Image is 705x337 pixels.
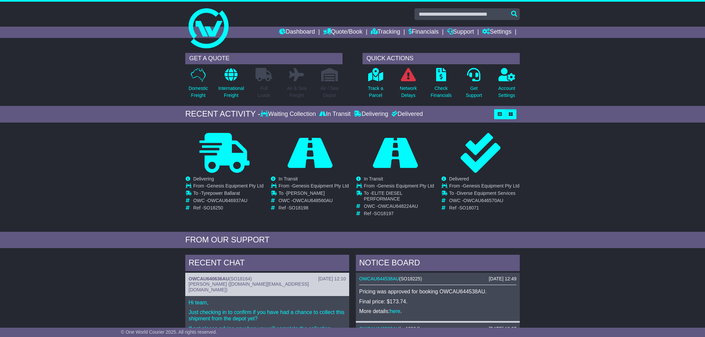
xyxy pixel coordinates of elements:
[367,68,383,103] a: Track aParcel
[279,27,315,38] a: Dashboard
[287,85,307,99] p: Air & Sea Freight
[498,68,516,103] a: AccountSettings
[359,288,516,295] p: Pricing was approved for booking OWCAU644538AU.
[279,205,349,211] td: Ref -
[189,85,208,99] p: Domestic Freight
[368,85,383,99] p: Track a Parcel
[352,111,390,118] div: Delivering
[292,183,349,188] span: Genesis Equipment Pty Ltd
[359,326,399,331] a: OWCAU643522AU
[401,276,420,281] span: SO18225
[279,176,298,181] span: In Transit
[208,198,248,203] span: OWCAU646937AU
[447,27,474,38] a: Support
[318,111,352,118] div: In Transit
[189,299,346,306] p: Hi team,
[431,85,452,99] p: Check Financials
[390,111,423,118] div: Delivered
[188,68,208,103] a: DomesticFreight
[318,276,346,282] div: [DATE] 12:10
[449,190,519,198] td: To -
[207,183,264,188] span: Genesis Equipment Pty Ltd
[189,309,346,322] p: Just checking in to confirm if you have had a chance to collect this shipment from the depot yet?
[364,176,383,181] span: In Transit
[364,190,434,203] td: To -
[466,85,482,99] p: Get Support
[185,235,520,245] div: FROM OUR SUPPORT
[359,298,516,305] p: Final price: $173.74.
[364,203,434,211] td: OWC -
[377,183,434,188] span: Genesis Equipment Pty Ltd
[489,326,516,332] div: [DATE] 12:37
[201,190,240,196] span: Tyrepower Ballarat
[261,111,318,118] div: Waiting Collection
[203,205,223,210] span: SO18250
[463,198,503,203] span: OWCAU646570AU
[364,211,434,216] td: Ref -
[193,176,214,181] span: Delivering
[185,255,349,273] div: RECENT CHAT
[356,255,520,273] div: NOTICE BOARD
[463,183,519,188] span: Genesis Equipment Pty Ltd
[321,85,339,99] p: Air / Sea Depot
[449,198,519,205] td: OWC -
[364,190,402,201] span: ELITE DIESEL PERFORMANCE
[449,176,469,181] span: Delivered
[189,281,309,292] span: [PERSON_NAME] ([DOMAIN_NAME][EMAIL_ADDRESS][DOMAIN_NAME])
[390,308,400,314] a: here
[189,276,346,282] div: ( )
[489,276,516,282] div: [DATE] 12:49
[289,205,308,210] span: SO18198
[231,276,250,281] span: SO18164
[362,53,520,64] div: QUICK ACTIONS
[218,85,244,99] p: International Freight
[279,190,349,198] td: To -
[121,329,217,335] span: © One World Courier 2025. All rights reserved.
[359,276,399,281] a: OWCAU644538AU
[482,27,511,38] a: Settings
[459,205,479,210] span: SO18071
[457,190,515,196] span: Diverse Equipment Services
[193,198,264,205] td: OWC -
[185,53,343,64] div: GET A QUOTE
[193,183,264,190] td: From -
[286,190,325,196] span: [PERSON_NAME]
[185,109,261,119] div: RECENT ACTIVITY -
[189,325,346,332] p: If not please advise on when you will complete the collection.
[400,85,417,99] p: Network Delays
[193,190,264,198] td: To -
[371,27,400,38] a: Tracking
[408,27,439,38] a: Financials
[399,68,417,103] a: NetworkDelays
[359,308,516,314] p: More details: .
[279,198,349,205] td: OWC -
[359,276,516,282] div: ( )
[374,211,393,216] span: SO18197
[430,68,452,103] a: CheckFinancials
[449,205,519,211] td: Ref -
[465,68,482,103] a: GetSupport
[364,183,434,190] td: From -
[293,198,333,203] span: OWCAU648560AU
[256,85,272,99] p: Full Loads
[359,326,516,332] div: ( )
[189,276,229,281] a: OWCAU640636AU
[193,205,264,211] td: Ref -
[378,203,418,209] span: OWCAU648224AU
[323,27,362,38] a: Quote/Book
[218,68,244,103] a: InternationalFreight
[449,183,519,190] td: From -
[498,85,515,99] p: Account Settings
[401,326,419,331] span: so18204
[279,183,349,190] td: From -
